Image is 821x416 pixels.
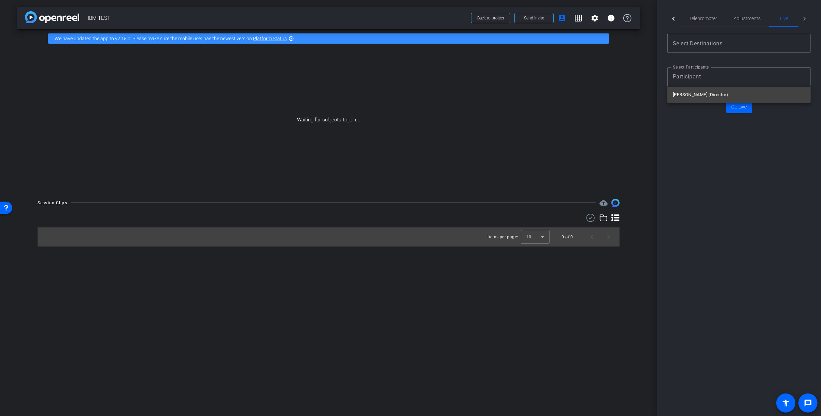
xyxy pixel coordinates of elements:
button: Previous page [584,229,600,245]
img: Session clips [611,199,620,207]
mat-chip-grid: Destination selection [673,39,805,47]
mat-icon: info [607,14,615,22]
input: Destination [673,39,803,47]
span: Destinations for your clips [599,199,608,207]
mat-label: Select Participants [673,65,709,70]
span: Back to project [477,16,504,20]
div: Waiting for subjects to join... [17,48,640,192]
span: Live [780,16,788,21]
span: Go Live [732,103,747,110]
mat-icon: account_box [558,14,566,22]
button: Back to project [471,13,510,23]
img: app-logo [25,11,79,23]
button: Send invite [514,13,554,23]
input: Participant [673,73,803,81]
mat-icon: grid_on [574,14,582,22]
div: We have updated the app to v2.15.0. Please make sure the mobile user has the newest version. [48,33,609,44]
mat-icon: accessibility [782,399,790,407]
div: Session Clips [38,199,67,206]
span: Send invite [524,15,544,21]
a: Platform Status [253,36,287,41]
div: Items per page: [488,234,518,240]
mat-icon: cloud_upload [599,199,608,207]
span: IBM TEST [88,11,467,25]
button: Go Live [726,101,752,113]
span: Teleprompter [689,16,717,21]
button: Next page [600,229,617,245]
mat-icon: message [804,399,812,407]
span: [PERSON_NAME] (Director) [673,91,728,99]
mat-label: Select Destinations [673,41,723,47]
span: Adjustments [734,16,761,21]
div: 0 of 0 [562,234,573,240]
mat-icon: highlight_off [288,36,294,41]
mat-icon: settings [591,14,599,22]
mat-chip-grid: Participant selection [673,73,805,81]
